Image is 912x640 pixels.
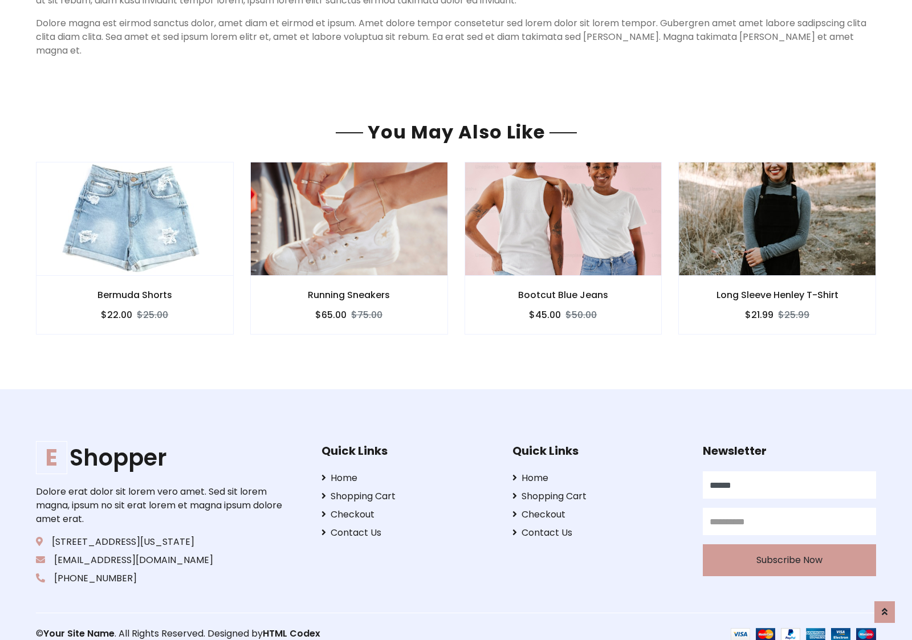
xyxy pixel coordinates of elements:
del: $25.00 [137,308,168,321]
a: Home [321,471,495,485]
span: You May Also Like [363,119,549,145]
p: [PHONE_NUMBER] [36,572,286,585]
p: Dolore erat dolor sit lorem vero amet. Sed sit lorem magna, ipsum no sit erat lorem et magna ipsu... [36,485,286,526]
a: Shopping Cart [512,490,686,503]
del: $75.00 [351,308,382,321]
h6: $22.00 [101,309,132,320]
p: [EMAIL_ADDRESS][DOMAIN_NAME] [36,553,286,567]
span: E [36,441,67,474]
h5: Quick Links [321,444,495,458]
a: Long Sleeve Henley T-Shirt $21.99$25.99 [678,162,876,335]
h6: Bermuda Shorts [36,290,233,300]
a: Bootcut Blue Jeans $45.00$50.00 [465,162,662,335]
p: Dolore magna est eirmod sanctus dolor, amet diam et eirmod et ipsum. Amet dolore tempor consetetu... [36,17,876,58]
a: HTML Codex [263,627,320,640]
a: Bermuda Shorts $22.00$25.00 [36,162,234,335]
h5: Newsletter [703,444,876,458]
a: Your Site Name [43,627,115,640]
a: Contact Us [512,526,686,540]
h6: Long Sleeve Henley T-Shirt [679,290,876,300]
h1: Shopper [36,444,286,471]
del: $25.99 [778,308,809,321]
a: EShopper [36,444,286,471]
a: Checkout [512,508,686,521]
h5: Quick Links [512,444,686,458]
p: [STREET_ADDRESS][US_STATE] [36,535,286,549]
button: Subscribe Now [703,544,876,576]
a: Running Sneakers $65.00$75.00 [250,162,448,335]
del: $50.00 [565,308,597,321]
h6: $21.99 [745,309,773,320]
a: Checkout [321,508,495,521]
h6: $45.00 [529,309,561,320]
a: Shopping Cart [321,490,495,503]
a: Contact Us [321,526,495,540]
a: Home [512,471,686,485]
h6: $65.00 [315,309,347,320]
h6: Running Sneakers [251,290,447,300]
h6: Bootcut Blue Jeans [465,290,662,300]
